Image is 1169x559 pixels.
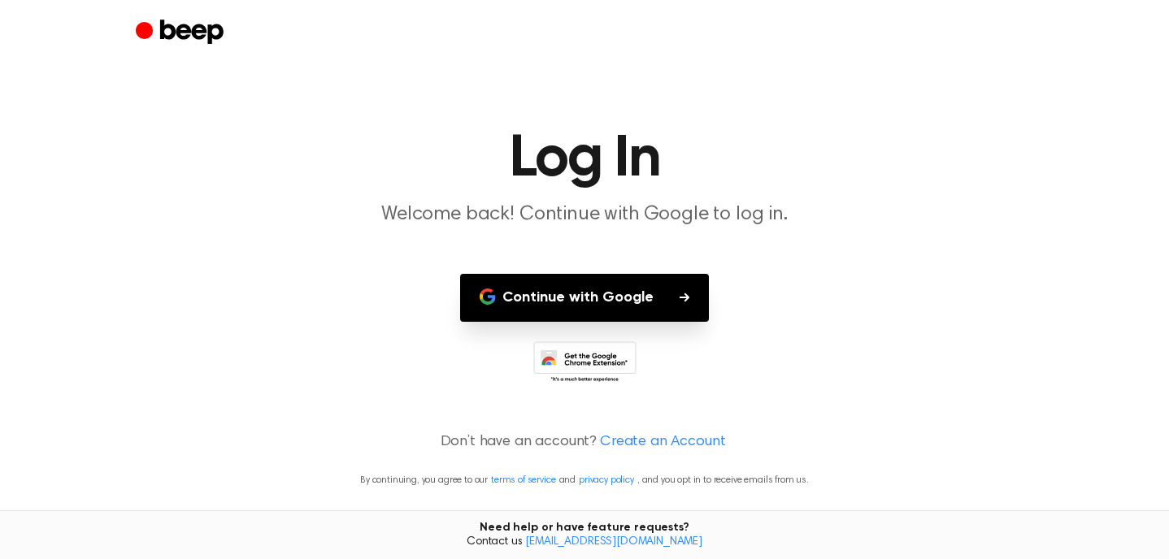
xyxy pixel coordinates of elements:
[20,431,1149,453] p: Don’t have an account?
[579,475,634,485] a: privacy policy
[491,475,555,485] a: terms of service
[600,431,725,453] a: Create an Account
[460,274,709,322] button: Continue with Google
[20,473,1149,487] p: By continuing, you agree to our and , and you opt in to receive emails from us.
[168,130,1001,188] h1: Log In
[525,536,702,548] a: [EMAIL_ADDRESS][DOMAIN_NAME]
[10,535,1159,550] span: Contact us
[136,17,228,49] a: Beep
[272,201,897,228] p: Welcome back! Continue with Google to log in.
